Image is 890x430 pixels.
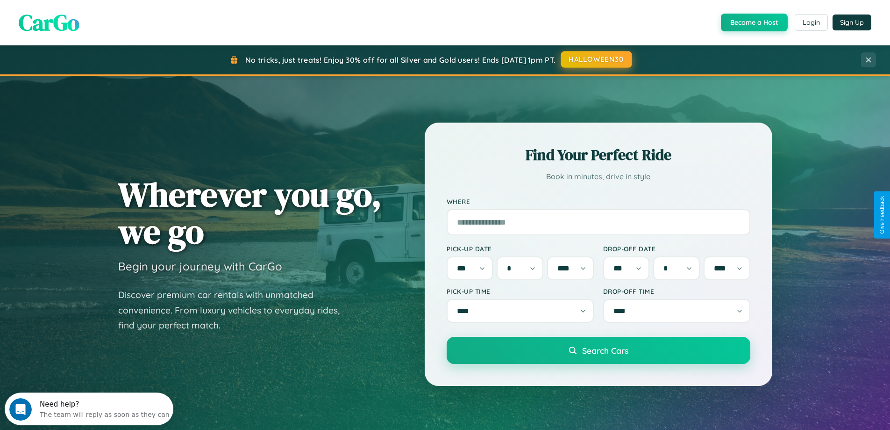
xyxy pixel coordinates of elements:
[561,51,632,68] button: HALLOWEEN30
[118,176,382,250] h1: Wherever you go, we go
[603,245,750,253] label: Drop-off Date
[447,287,594,295] label: Pick-up Time
[5,393,173,425] iframe: Intercom live chat discovery launcher
[447,145,750,165] h2: Find Your Perfect Ride
[118,287,352,333] p: Discover premium car rentals with unmatched convenience. From luxury vehicles to everyday rides, ...
[582,345,628,356] span: Search Cars
[4,4,174,29] div: Open Intercom Messenger
[795,14,828,31] button: Login
[19,7,79,38] span: CarGo
[9,398,32,421] iframe: Intercom live chat
[447,337,750,364] button: Search Cars
[447,170,750,183] p: Book in minutes, drive in style
[245,55,555,65] span: No tricks, just treats! Enjoy 30% off for all Silver and Gold users! Ends [DATE] 1pm PT.
[118,259,282,273] h3: Begin your journey with CarGo
[879,196,885,234] div: Give Feedback
[35,8,165,15] div: Need help?
[721,14,788,31] button: Become a Host
[833,15,871,30] button: Sign Up
[447,197,750,205] label: Where
[447,245,594,253] label: Pick-up Date
[603,287,750,295] label: Drop-off Time
[35,15,165,25] div: The team will reply as soon as they can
